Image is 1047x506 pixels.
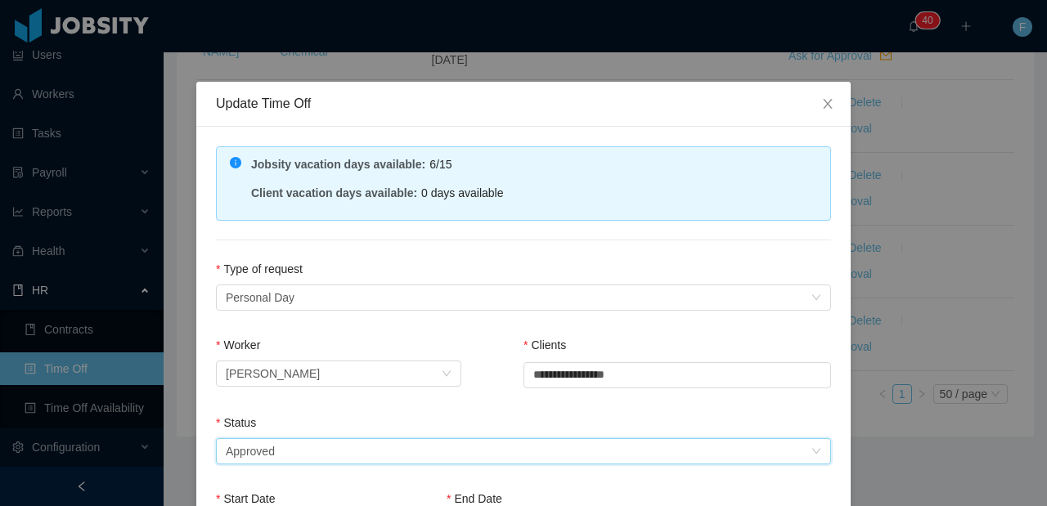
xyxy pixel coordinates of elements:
[226,361,320,386] div: Luis Ramirez
[226,285,294,310] div: Personal Day
[523,338,566,352] label: Clients
[216,262,303,275] label: Type of request
[805,82,851,128] button: Close
[251,186,417,199] strong: Client vacation days available :
[216,492,275,505] label: Start Date
[216,416,256,429] label: Status
[447,492,502,505] label: End Date
[216,95,831,113] div: Update Time Off
[421,186,503,199] span: 0 days available
[429,158,452,171] span: 6/15
[821,97,834,110] i: icon: close
[216,338,260,352] label: Worker
[251,158,425,171] strong: Jobsity vacation days available :
[226,439,275,463] div: Approved
[230,157,241,168] i: icon: info-circle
